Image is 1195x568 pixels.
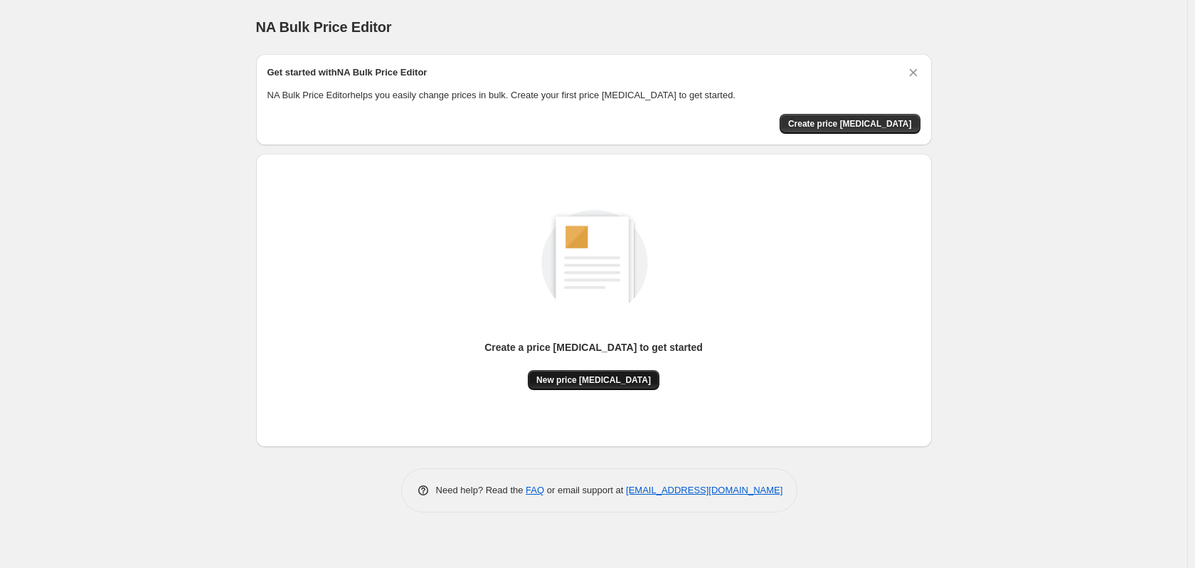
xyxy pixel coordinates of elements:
span: New price [MEDICAL_DATA] [536,374,651,386]
span: NA Bulk Price Editor [256,19,392,35]
button: New price [MEDICAL_DATA] [528,370,659,390]
span: Need help? Read the [436,485,526,495]
p: NA Bulk Price Editor helps you easily change prices in bulk. Create your first price [MEDICAL_DAT... [267,88,920,102]
button: Create price change job [780,114,920,134]
p: Create a price [MEDICAL_DATA] to get started [484,340,703,354]
button: Dismiss card [906,65,920,80]
a: FAQ [526,485,544,495]
span: Create price [MEDICAL_DATA] [788,118,912,130]
h2: Get started with NA Bulk Price Editor [267,65,427,80]
span: or email support at [544,485,626,495]
a: [EMAIL_ADDRESS][DOMAIN_NAME] [626,485,782,495]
